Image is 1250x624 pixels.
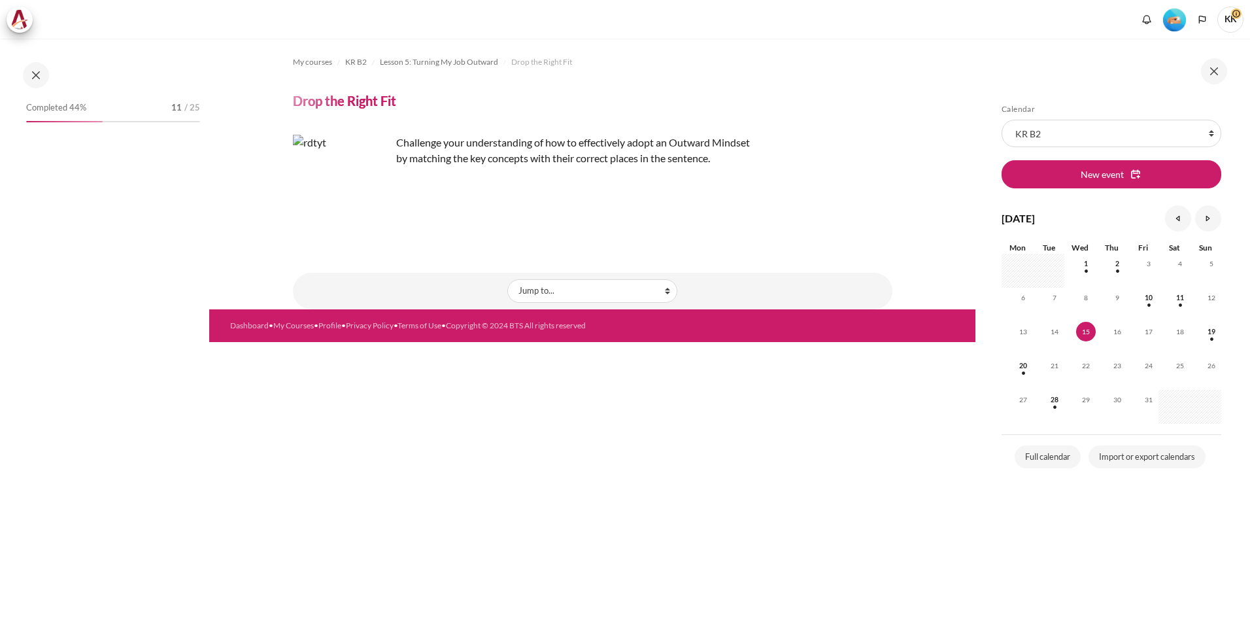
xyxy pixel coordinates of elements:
[1076,322,1096,341] span: 15
[1009,243,1026,252] span: Mon
[1076,390,1096,409] span: 29
[1139,356,1158,375] span: 24
[1169,243,1180,252] span: Sat
[26,101,86,114] span: Completed 44%
[1107,390,1127,409] span: 30
[1107,356,1127,375] span: 23
[7,7,39,33] a: Architeck Architeck
[10,10,29,29] img: Architeck
[380,54,498,70] a: Lesson 5: Turning My Job Outward
[446,321,586,330] a: Copyright © 2024 BTS All rights reserved
[1192,10,1212,29] button: Languages
[1107,322,1127,341] span: 16
[1170,294,1190,302] a: Saturday, 11 October events
[293,135,391,233] img: rdtyt
[293,135,751,166] p: Challenge your understanding of how to effectively adopt an Outward Mindset by matching the key c...
[1217,7,1243,33] span: KK
[1013,288,1033,307] span: 6
[1139,390,1158,409] span: 31
[1139,322,1158,341] span: 17
[1107,254,1127,273] span: 2
[293,92,396,109] h4: Drop the Right Fit
[1002,104,1221,114] h5: Calendar
[1202,328,1221,336] a: Sunday, 19 October events
[1202,322,1221,341] span: 19
[1013,362,1033,370] a: Monday, 20 October events
[1076,356,1096,375] span: 22
[1013,356,1033,375] span: 20
[1081,167,1124,181] span: New event
[318,321,341,330] a: Profile
[1045,288,1064,307] span: 7
[1138,243,1148,252] span: Fri
[1170,254,1190,273] span: 4
[511,56,572,68] span: Drop the Right Fit
[1015,445,1081,469] a: Full calendar
[171,101,182,114] span: 11
[1045,390,1064,409] span: 28
[1137,10,1157,29] div: Show notification window with no new notifications
[1163,7,1186,31] div: Level #2
[1139,294,1158,302] a: Friday, 10 October events
[1076,254,1096,273] span: 1
[184,101,200,114] span: / 25
[511,54,572,70] a: Drop the Right Fit
[1163,9,1186,31] img: Level #2
[380,56,498,68] span: Lesson 5: Turning My Job Outward
[1107,288,1127,307] span: 9
[1217,7,1243,33] a: User menu
[293,56,332,68] span: My courses
[230,320,626,332] div: • • • • •
[1045,322,1064,341] span: 14
[273,321,314,330] a: My Courses
[293,54,332,70] a: My courses
[1045,356,1064,375] span: 21
[1139,288,1158,307] span: 10
[209,39,975,309] section: Content
[1002,104,1221,471] section: Blocks
[1002,211,1035,226] h4: [DATE]
[1107,260,1127,268] a: Thursday, 2 October events
[345,54,367,70] a: KR B2
[1170,356,1190,375] span: 25
[1202,356,1221,375] span: 26
[1199,243,1212,252] span: Sun
[1158,7,1191,31] a: Level #2
[1045,396,1064,404] a: Tuesday, 28 October events
[1064,322,1096,356] td: Today
[1202,254,1221,273] span: 5
[1076,260,1096,268] a: Wednesday, 1 October events
[26,121,103,122] div: 44%
[1139,254,1158,273] span: 3
[293,52,892,73] nav: Navigation bar
[1076,288,1096,307] span: 8
[1013,390,1033,409] span: 27
[1170,322,1190,341] span: 18
[345,56,367,68] span: KR B2
[1002,160,1221,188] button: New event
[1105,243,1119,252] span: Thu
[397,321,441,330] a: Terms of Use
[1202,288,1221,307] span: 12
[1170,288,1190,307] span: 11
[1013,322,1033,341] span: 13
[346,321,394,330] a: Privacy Policy
[1089,445,1206,469] a: Import or export calendars
[1043,243,1055,252] span: Tue
[1072,243,1089,252] span: Wed
[230,321,269,330] a: Dashboard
